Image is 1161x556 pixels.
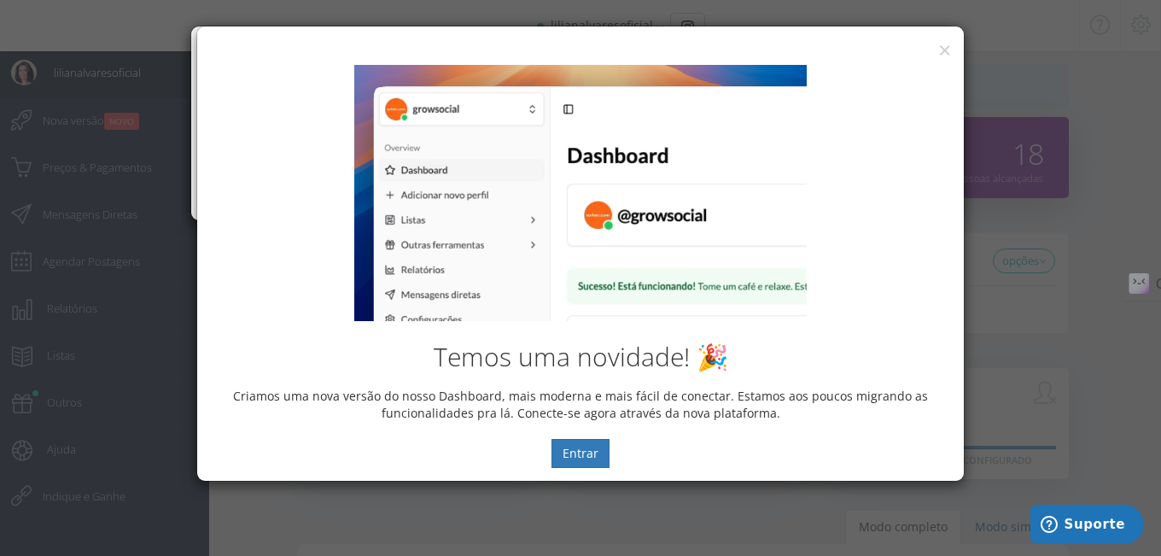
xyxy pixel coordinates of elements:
[938,38,951,61] button: ×
[354,65,807,321] img: New Dashboard
[210,342,951,371] h2: Temos uma novidade! 🎉
[210,388,951,422] p: Criamos uma nova versão do nosso Dashboard, mais moderna e mais fácil de conectar. Estamos aos po...
[1030,505,1144,547] iframe: Abre um widget para que você possa encontrar mais informações
[551,439,610,468] button: Entrar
